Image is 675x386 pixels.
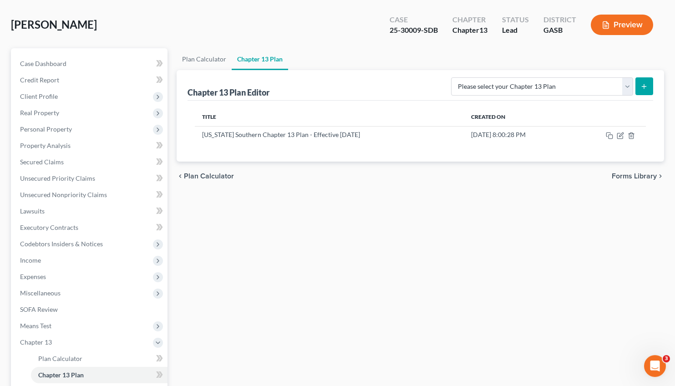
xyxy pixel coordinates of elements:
a: Chapter 13 Plan [31,367,167,383]
div: District [543,15,576,25]
span: Unsecured Priority Claims [20,174,95,182]
button: Forms Library chevron_right [612,173,664,180]
span: 3 [663,355,670,362]
span: Chapter 13 [20,338,52,346]
span: Miscellaneous [20,289,61,297]
td: [US_STATE] Southern Chapter 13 Plan - Effective [DATE] [195,126,464,143]
a: Executory Contracts [13,219,167,236]
span: Case Dashboard [20,60,66,67]
a: Plan Calculator [31,350,167,367]
span: 13 [479,25,487,34]
a: Credit Report [13,72,167,88]
td: [DATE] 8:00:28 PM [464,126,572,143]
div: Chapter [452,15,487,25]
span: Property Analysis [20,142,71,149]
span: Client Profile [20,92,58,100]
span: Real Property [20,109,59,117]
span: Executory Contracts [20,223,78,231]
span: Income [20,256,41,264]
div: Chapter 13 Plan Editor [188,87,269,98]
span: Forms Library [612,173,657,180]
a: Chapter 13 Plan [232,48,288,70]
button: Preview [591,15,653,35]
span: [PERSON_NAME] [11,18,97,31]
button: chevron_left Plan Calculator [177,173,234,180]
span: Expenses [20,273,46,280]
span: Means Test [20,322,51,330]
div: Status [502,15,529,25]
th: Created On [464,108,572,126]
a: SOFA Review [13,301,167,318]
span: Plan Calculator [38,355,82,362]
div: GASB [543,25,576,36]
span: Credit Report [20,76,59,84]
div: 25-30009-SDB [390,25,438,36]
span: Personal Property [20,125,72,133]
i: chevron_left [177,173,184,180]
th: Title [195,108,464,126]
a: Property Analysis [13,137,167,154]
a: Unsecured Priority Claims [13,170,167,187]
div: Chapter [452,25,487,36]
a: Secured Claims [13,154,167,170]
a: Unsecured Nonpriority Claims [13,187,167,203]
span: Unsecured Nonpriority Claims [20,191,107,198]
span: Plan Calculator [184,173,234,180]
a: Lawsuits [13,203,167,219]
iframe: Intercom live chat [644,355,666,377]
span: SOFA Review [20,305,58,313]
a: Case Dashboard [13,56,167,72]
span: Lawsuits [20,207,45,215]
div: Lead [502,25,529,36]
div: Case [390,15,438,25]
span: Codebtors Insiders & Notices [20,240,103,248]
span: Secured Claims [20,158,64,166]
span: Chapter 13 Plan [38,371,84,379]
a: Plan Calculator [177,48,232,70]
i: chevron_right [657,173,664,180]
